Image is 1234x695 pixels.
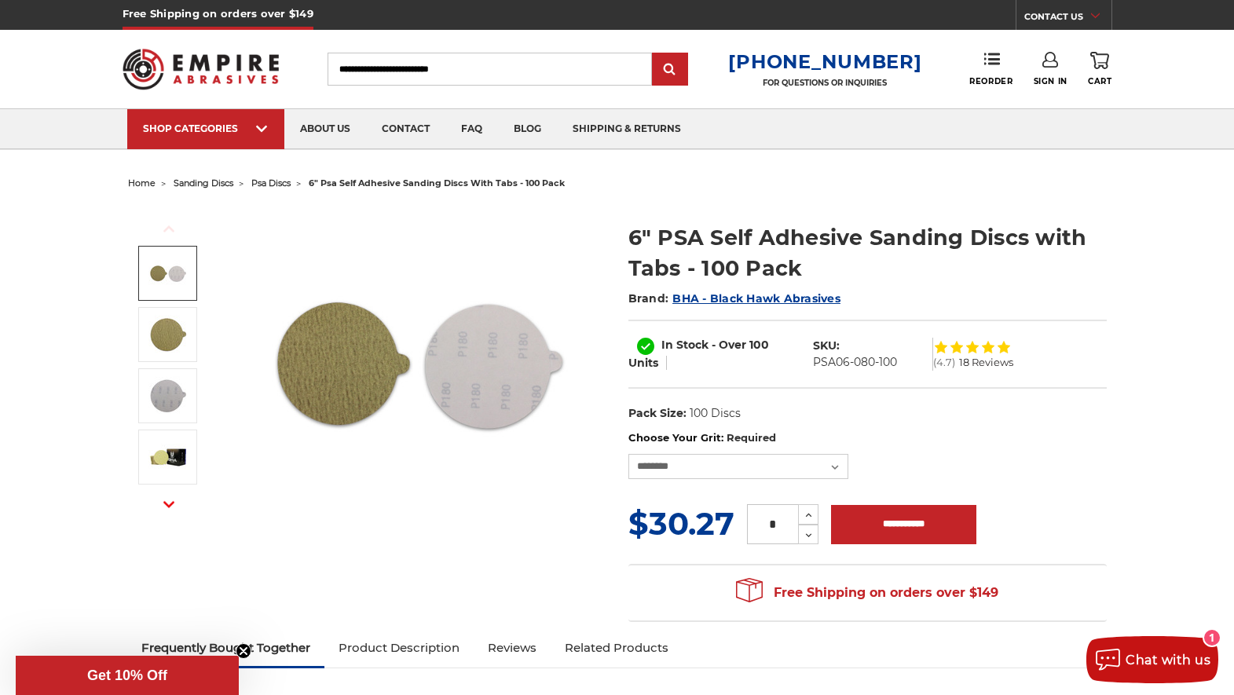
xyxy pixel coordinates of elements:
div: 1 [1204,630,1220,646]
span: (4.7) [933,357,955,368]
dt: SKU: [813,338,840,354]
a: Cart [1088,52,1111,86]
span: 100 [749,338,769,352]
span: Brand: [628,291,669,305]
img: Empire Abrasives [123,38,280,100]
img: 6" sticky back sanding disc [148,315,188,354]
h1: 6" PSA Self Adhesive Sanding Discs with Tabs - 100 Pack [628,222,1107,283]
a: sanding discs [174,177,233,188]
img: 6 inch psa sanding disc [148,254,188,293]
a: [PHONE_NUMBER] [728,50,921,73]
a: blog [498,109,557,149]
a: Reorder [969,52,1012,86]
span: In Stock [661,338,709,352]
input: Submit [654,54,686,86]
a: CONTACT US [1024,8,1111,30]
span: 6" psa self adhesive sanding discs with tabs - 100 pack [309,177,565,188]
p: FOR QUESTIONS OR INQUIRIES [728,78,921,88]
button: Next [150,488,188,521]
span: Reorder [969,76,1012,86]
a: about us [284,109,366,149]
a: contact [366,109,445,149]
a: Product Description [324,631,474,665]
button: Previous [150,212,188,246]
a: Frequently Bought Together [128,631,325,665]
a: Related Products [551,631,683,665]
dd: PSA06-080-100 [813,354,897,371]
span: Cart [1088,76,1111,86]
label: Choose Your Grit: [628,430,1107,446]
button: Chat with us [1086,636,1218,683]
a: Reviews [474,631,551,665]
img: 6 inch psa sanding disc [262,206,577,520]
img: 6" pressure sensitive adhesive sanding disc [148,376,188,415]
span: - Over [712,338,746,352]
a: home [128,177,156,188]
button: Close teaser [236,643,251,659]
span: Sign In [1034,76,1067,86]
small: Required [727,431,776,444]
span: Free Shipping on orders over $149 [736,577,998,609]
span: Units [628,356,658,370]
dt: Pack Size: [628,405,687,422]
div: Get 10% OffClose teaser [16,656,239,695]
span: 18 Reviews [959,357,1013,368]
a: shipping & returns [557,109,697,149]
span: Get 10% Off [87,668,167,683]
a: faq [445,109,498,149]
a: BHA - Black Hawk Abrasives [672,291,840,305]
dd: 100 Discs [690,405,741,422]
span: $30.27 [628,504,734,543]
a: psa discs [251,177,291,188]
span: Chat with us [1126,653,1210,668]
div: SHOP CATEGORIES [143,123,269,134]
img: 6 inch sticky back disc with tab [148,437,188,477]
